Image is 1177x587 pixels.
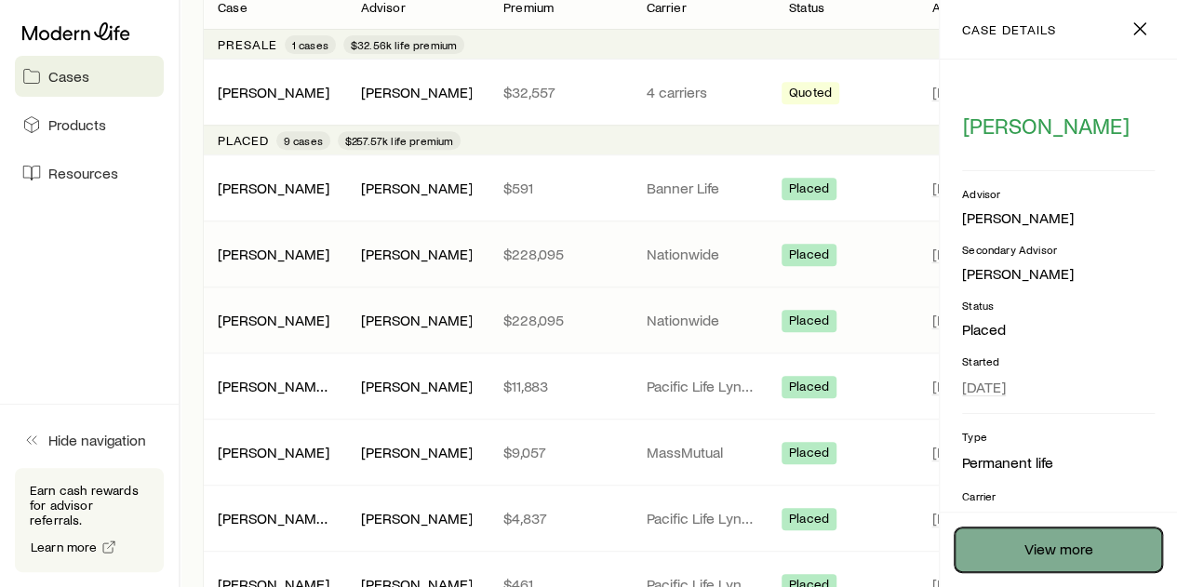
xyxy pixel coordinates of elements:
p: $591 [503,179,616,197]
p: MassMutual [646,443,758,461]
p: 4 carriers [646,83,758,101]
div: [PERSON_NAME] [218,83,329,102]
span: Placed [789,379,829,398]
p: Placed [962,320,1155,339]
span: 1 cases [292,37,328,52]
div: [PERSON_NAME] [218,443,329,462]
span: [PERSON_NAME] [963,113,1130,139]
p: $228,095 [503,311,616,329]
div: [PERSON_NAME] [360,443,472,462]
div: [PERSON_NAME] [360,179,472,198]
div: [PERSON_NAME] [962,208,1074,228]
span: [DATE] [962,378,1006,396]
div: [PERSON_NAME] [360,83,472,102]
a: [PERSON_NAME] [218,311,329,328]
span: [DATE] [931,179,975,197]
div: [PERSON_NAME] [962,264,1074,284]
p: Status [962,298,1155,313]
p: Nationwide [646,245,758,263]
span: Hide navigation [48,431,146,449]
p: $32,557 [503,83,616,101]
div: [PERSON_NAME] [218,311,329,330]
span: Placed [789,180,829,200]
span: [DATE] [931,377,975,395]
a: [PERSON_NAME] [218,245,329,262]
div: [PERSON_NAME] [218,179,329,198]
div: [PERSON_NAME] [360,377,472,396]
span: Quoted [789,85,832,104]
span: Cases [48,67,89,86]
a: [PERSON_NAME] [218,83,329,100]
p: Banner Life [646,179,758,197]
li: Nationwide [962,511,1155,533]
li: Permanent life [962,451,1155,474]
span: Placed [789,247,829,266]
p: Advisor [962,186,1155,201]
p: Placed [218,133,269,148]
p: $4,837 [503,509,616,527]
p: $228,095 [503,245,616,263]
p: Carrier [962,488,1155,503]
div: [PERSON_NAME] [360,245,472,264]
div: Earn cash rewards for advisor referrals.Learn more [15,468,164,572]
p: Pacific Life Lynchburg [646,377,758,395]
span: [DATE] [931,509,975,527]
a: Resources [15,153,164,193]
div: [PERSON_NAME][GEOGRAPHIC_DATA] [218,509,330,528]
p: Secondary Advisor [962,242,1155,257]
a: [PERSON_NAME] [218,179,329,196]
span: Placed [789,445,829,464]
span: Learn more [31,540,98,554]
span: [DATE] [931,443,975,461]
a: [PERSON_NAME] [218,443,329,460]
span: Placed [789,511,829,530]
button: [PERSON_NAME] [962,112,1130,140]
div: [PERSON_NAME][GEOGRAPHIC_DATA] [218,377,330,396]
span: [DATE] [931,245,975,263]
span: Products [48,115,106,134]
button: Hide navigation [15,420,164,460]
a: View more [955,527,1162,572]
div: [PERSON_NAME] [360,311,472,330]
span: [DATE] [931,83,975,101]
span: Resources [48,164,118,182]
p: case details [962,22,1056,37]
p: $11,883 [503,377,616,395]
p: Pacific Life Lynchburg [646,509,758,527]
a: Cases [15,56,164,97]
p: Nationwide [646,311,758,329]
a: Products [15,104,164,145]
p: Presale [218,37,277,52]
span: [DATE] [931,311,975,329]
p: Earn cash rewards for advisor referrals. [30,483,149,527]
span: Placed [789,313,829,332]
div: [PERSON_NAME] [360,509,472,528]
div: [PERSON_NAME] [218,245,329,264]
p: $9,057 [503,443,616,461]
a: [PERSON_NAME][GEOGRAPHIC_DATA] [218,377,469,394]
p: Started [962,354,1155,368]
span: 9 cases [284,133,323,148]
p: Type [962,429,1155,444]
span: $257.57k life premium [345,133,453,148]
a: [PERSON_NAME][GEOGRAPHIC_DATA] [218,509,469,527]
span: $32.56k life premium [351,37,457,52]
